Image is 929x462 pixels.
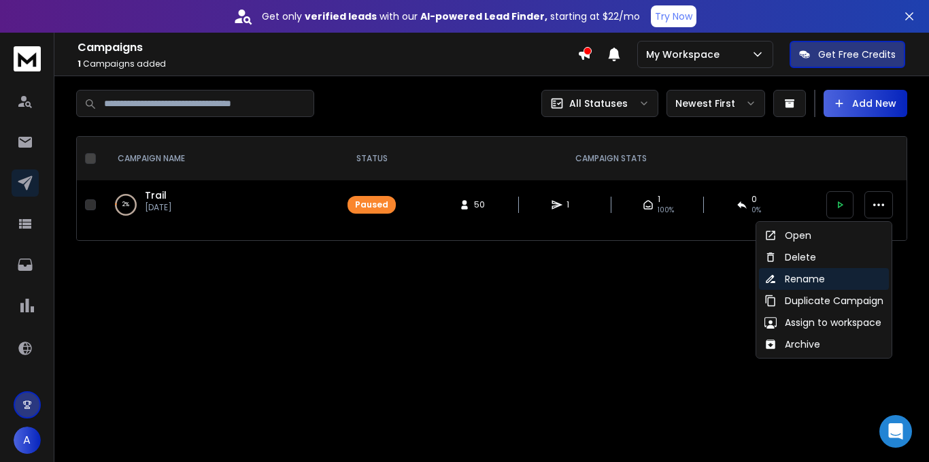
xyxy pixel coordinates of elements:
strong: verified leads [305,10,377,23]
th: CAMPAIGN STATS [404,137,818,180]
p: Get only with our starting at $22/mo [262,10,640,23]
button: Add New [824,90,907,117]
span: 1 [658,194,660,205]
div: Open Intercom Messenger [879,415,912,448]
span: 0 [751,194,757,205]
div: Archive [764,337,820,351]
th: CAMPAIGN NAME [101,137,339,180]
button: A [14,427,41,454]
td: 2%Trail[DATE] [101,180,339,229]
span: 1 [78,58,81,69]
th: STATUS [339,137,404,180]
h1: Campaigns [78,39,577,56]
span: 50 [474,199,488,210]
div: Delete [764,250,816,264]
div: Rename [764,272,825,286]
div: Open [764,229,811,242]
span: 0 % [751,205,761,216]
div: Duplicate Campaign [764,294,883,308]
button: Get Free Credits [790,41,905,68]
p: My Workspace [646,48,725,61]
span: 1 [567,199,580,210]
span: 100 % [658,205,674,216]
p: Campaigns added [78,59,577,69]
div: Assign to workspace [764,316,881,329]
p: Get Free Credits [818,48,896,61]
p: [DATE] [145,202,172,213]
a: Trail [145,188,167,202]
p: Try Now [655,10,692,23]
img: logo [14,46,41,71]
strong: AI-powered Lead Finder, [420,10,547,23]
p: 2 % [122,198,129,212]
div: Paused [355,199,388,210]
p: All Statuses [569,97,628,110]
button: Try Now [651,5,696,27]
button: Newest First [666,90,765,117]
